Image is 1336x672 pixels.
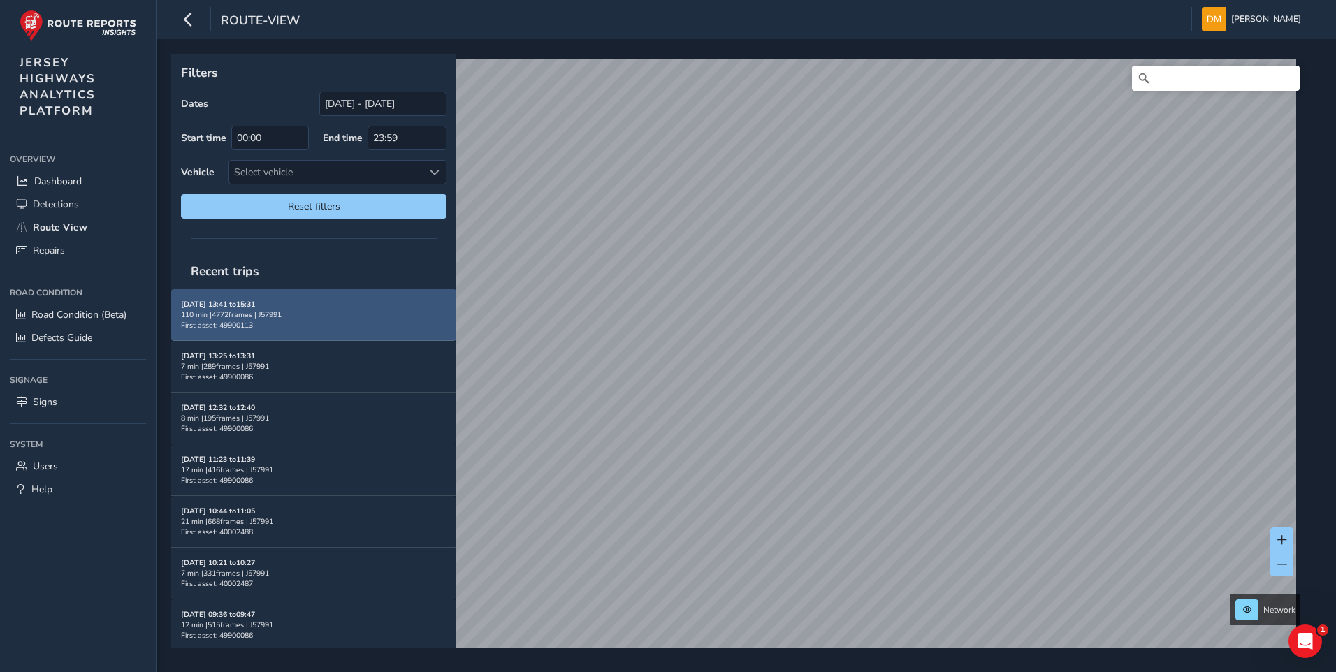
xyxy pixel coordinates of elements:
[10,239,146,262] a: Repairs
[31,331,92,344] span: Defects Guide
[181,620,446,630] div: 12 min | 515 frames | J57991
[181,194,446,219] button: Reset filters
[181,557,255,568] strong: [DATE] 10:21 to 10:27
[1132,66,1300,91] input: Search
[181,506,255,516] strong: [DATE] 10:44 to 11:05
[181,372,253,382] span: First asset: 49900086
[181,609,255,620] strong: [DATE] 09:36 to 09:47
[181,299,255,309] strong: [DATE] 13:41 to 15:31
[31,483,52,496] span: Help
[181,527,253,537] span: First asset: 40002488
[1317,624,1328,636] span: 1
[323,131,363,145] label: End time
[181,630,253,641] span: First asset: 49900086
[181,454,255,465] strong: [DATE] 11:23 to 11:39
[176,59,1296,664] canvas: Map
[33,244,65,257] span: Repairs
[1263,604,1295,615] span: Network
[10,303,146,326] a: Road Condition (Beta)
[181,516,446,527] div: 21 min | 668 frames | J57991
[1288,624,1322,658] iframe: Intercom live chat
[181,131,226,145] label: Start time
[20,54,96,119] span: JERSEY HIGHWAYS ANALYTICS PLATFORM
[33,221,87,234] span: Route View
[1202,7,1306,31] button: [PERSON_NAME]
[181,423,253,434] span: First asset: 49900086
[10,170,146,193] a: Dashboard
[33,198,79,211] span: Detections
[10,216,146,239] a: Route View
[1231,7,1301,31] span: [PERSON_NAME]
[181,465,446,475] div: 17 min | 416 frames | J57991
[229,161,423,184] div: Select vehicle
[181,402,255,413] strong: [DATE] 12:32 to 12:40
[221,12,300,31] span: route-view
[181,320,253,330] span: First asset: 49900113
[10,434,146,455] div: System
[191,200,436,213] span: Reset filters
[10,478,146,501] a: Help
[10,326,146,349] a: Defects Guide
[20,10,136,41] img: rr logo
[181,568,446,578] div: 7 min | 331 frames | J57991
[181,361,446,372] div: 7 min | 289 frames | J57991
[34,175,82,188] span: Dashboard
[181,309,446,320] div: 110 min | 4772 frames | J57991
[10,193,146,216] a: Detections
[10,370,146,390] div: Signage
[10,455,146,478] a: Users
[181,166,215,179] label: Vehicle
[181,413,446,423] div: 8 min | 195 frames | J57991
[31,308,126,321] span: Road Condition (Beta)
[181,578,253,589] span: First asset: 40002487
[10,390,146,414] a: Signs
[33,395,57,409] span: Signs
[181,64,446,82] p: Filters
[1202,7,1226,31] img: diamond-layout
[181,253,269,289] span: Recent trips
[181,351,255,361] strong: [DATE] 13:25 to 13:31
[10,282,146,303] div: Road Condition
[181,97,208,110] label: Dates
[10,149,146,170] div: Overview
[181,475,253,485] span: First asset: 49900086
[33,460,58,473] span: Users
